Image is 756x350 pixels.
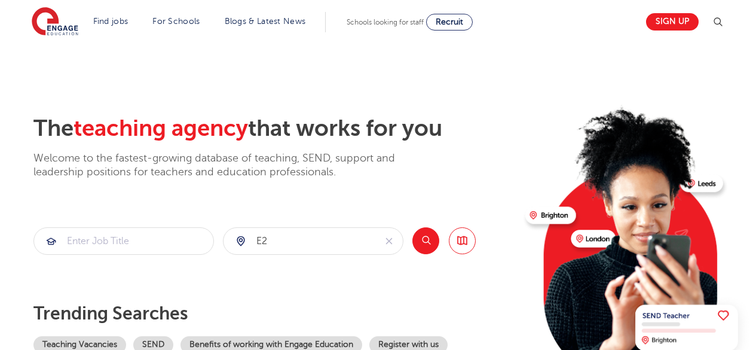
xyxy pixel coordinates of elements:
a: Recruit [426,14,473,31]
span: Schools looking for staff [347,18,424,26]
a: Sign up [646,13,699,31]
a: Find jobs [93,17,128,26]
p: Trending searches [33,303,516,324]
div: Submit [33,227,214,255]
button: Clear [375,228,403,254]
a: Blogs & Latest News [225,17,306,26]
p: Welcome to the fastest-growing database of teaching, SEND, support and leadership positions for t... [33,151,428,179]
h2: The that works for you [33,115,516,142]
input: Submit [34,228,213,254]
a: For Schools [152,17,200,26]
span: teaching agency [74,115,248,141]
button: Search [412,227,439,254]
div: Submit [223,227,403,255]
img: Engage Education [32,7,78,37]
input: Submit [224,228,375,254]
span: Recruit [436,17,463,26]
